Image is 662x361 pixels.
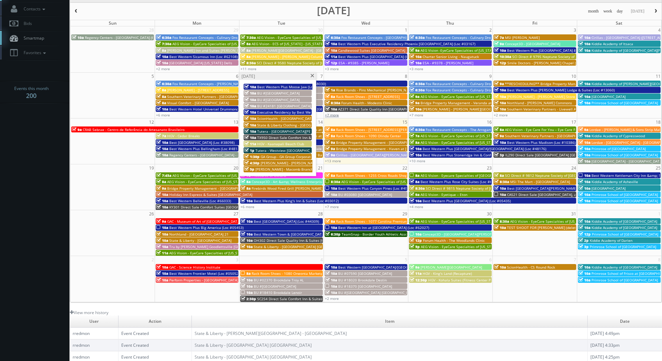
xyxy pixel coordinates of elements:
[423,232,505,237] span: Concept3D - [GEOGRAPHIC_DATA][PERSON_NAME]
[156,153,168,157] span: 10a
[167,88,229,92] span: [PERSON_NAME] - [STREET_ADDRESS]
[257,60,354,65] span: SCI Direct # 9580 Neptune Society of [GEOGRAPHIC_DATA]
[579,133,590,138] span: 10a
[20,6,47,12] span: Contacts
[591,186,626,191] span: [GEOGRAPHIC_DATA]
[156,100,166,105] span: 8a
[325,204,339,209] a: +7 more
[336,153,447,157] span: Cirillas - [GEOGRAPHIC_DATA][PERSON_NAME] ([STREET_ADDRESS])
[410,186,425,191] span: 8:30a
[410,81,425,86] span: 6:30a
[579,94,590,99] span: 10a
[494,140,506,145] span: 10a
[410,173,419,178] span: 8a
[342,232,419,237] span: TeamSnap - Border Youth Athletic Association
[167,179,291,184] span: AEG Vision - EyeCare Specialties of [US_STATE] – Family Vision Care Center
[614,7,626,16] button: day
[420,94,545,99] span: AEG Vision - EyeCare Specialties of [US_STATE] – [PERSON_NAME] Eye Care
[257,135,322,140] span: TX950 Direct Sale Comfort Inn & Suites
[252,186,322,191] span: Firebirds Wood Fired Grill [PERSON_NAME]
[591,41,633,46] span: Kiddie Academy of Itsaca
[420,100,527,105] span: Bridge Property Management - Veranda at [GEOGRAPHIC_DATA]
[579,100,590,105] span: 10a
[20,50,48,56] span: Favorites
[410,133,419,138] span: 7a
[410,88,425,92] span: 6:30a
[241,179,251,184] span: 8a
[336,140,423,145] span: Bridge Property Management - [GEOGRAPHIC_DATA]
[590,244,656,249] span: Primrose School of [GEOGRAPHIC_DATA]
[325,153,335,157] span: 9a
[257,91,300,96] span: BU #[GEOGRAPHIC_DATA]
[423,54,479,59] span: Charter Senior Living - Naugatuck
[579,219,590,224] span: 10a
[586,7,601,16] button: month
[85,35,163,40] span: Regency Centers - [GEOGRAPHIC_DATA] (63020)
[172,81,278,86] span: Fox Restaurant Concepts - [PERSON_NAME][GEOGRAPHIC_DATA]
[494,153,504,157] span: 3p
[341,179,481,184] span: AEG Vision - EyeCare Specialties of [US_STATE] – Eyeworks of San Mateo Optometry
[505,127,616,132] span: AEG Vision - Eye Care For You – Eye Care For You ([PERSON_NAME])
[169,192,252,197] span: Holiday Inn Express & Suites [GEOGRAPHIC_DATA]
[20,35,44,41] span: Smartmap
[591,153,658,157] span: Primrose School of [GEOGRAPHIC_DATA]
[325,107,337,112] span: 10a
[410,54,422,59] span: 10a
[244,154,260,159] span: 1:30p
[494,186,506,191] span: 10a
[244,84,256,89] span: 10a
[423,146,546,151] span: Best Western Plus [GEOGRAPHIC_DATA]/[GEOGRAPHIC_DATA] (Loc #48176)
[601,7,615,16] button: week
[325,41,337,46] span: 10a
[244,141,256,146] span: 11a
[254,244,351,249] span: State & Liberty - [GEOGRAPHIC_DATA] [GEOGRAPHIC_DATA]
[244,110,256,115] span: 10a
[156,219,166,224] span: 9a
[83,127,185,132] span: CRAB Sebrae - Centro de Referência do Artesanato Brasileiro
[409,113,423,117] a: +7 more
[336,127,427,132] span: Rack Room Shoes - [STREET_ADDRESS][PERSON_NAME]
[325,48,337,53] span: 10a
[336,94,400,99] span: Rack Room Shoes - [STREET_ADDRESS]
[244,97,256,102] span: 10a
[156,232,168,237] span: 10a
[510,179,570,184] span: MSI The Mart - [GEOGRAPHIC_DATA]
[338,192,392,197] span: BU #03080 [GEOGRAPHIC_DATA]
[579,173,590,178] span: 10a
[494,219,509,224] span: 8:30a
[338,186,415,191] span: Best Western Plus Canyon Pines (Loc #45083)
[172,35,282,40] span: Fox Restaurant Concepts - Culinary Dropout - [GEOGRAPHIC_DATA]
[591,100,658,105] span: Primrose School of [GEOGRAPHIC_DATA]
[244,161,260,165] span: 4:30p
[579,232,591,237] span: 12p
[592,232,658,237] span: Primrose School of [GEOGRAPHIC_DATA]
[72,127,82,132] span: 9a
[325,113,339,117] a: +7 more
[257,116,315,121] span: ScionHealth - [GEOGRAPHIC_DATA]
[156,88,166,92] span: 8a
[156,107,168,112] span: 10a
[169,140,235,145] span: Best [GEOGRAPHIC_DATA] (Loc #38098)
[20,20,32,26] span: Bids
[167,186,294,191] span: Bridge Property Management - [GEOGRAPHIC_DATA] at [GEOGRAPHIC_DATA]
[410,146,422,151] span: 10a
[252,41,362,46] span: AEG Vision - ECS of [US_STATE] - [US_STATE] Valley Family Eye Care
[240,66,256,71] a: +11 more
[423,107,515,112] span: [PERSON_NAME] - [PERSON_NAME][GEOGRAPHIC_DATA]
[507,192,619,197] span: CA521 Direct Sale [GEOGRAPHIC_DATA], an Ascend Collection Hotel
[410,238,422,243] span: 12p
[426,88,513,92] span: Fox Restaurant Concepts - Culinary Dropout - Tempe
[507,225,656,230] span: TEST SHOOT FOR [PERSON_NAME] (delete after confirming Smartbook is working for her)
[494,35,504,40] span: 7a
[420,179,501,184] span: Best Western Plus Rose City Suites (Loc #66042)
[579,81,590,86] span: 10a
[591,94,626,99] span: [GEOGRAPHIC_DATA]
[579,225,590,230] span: 10a
[169,244,268,249] span: Tru by [PERSON_NAME] Goodlettsville [GEOGRAPHIC_DATA]
[338,60,389,65] span: ESA - #9385 - [PERSON_NAME]
[494,113,508,117] a: +2 more
[325,192,337,197] span: 10a
[494,81,504,86] span: 9a
[338,41,475,46] span: Best Western Plus Executive Residency Phoenix [GEOGRAPHIC_DATA] (Loc #03167)
[241,54,251,59] span: 8a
